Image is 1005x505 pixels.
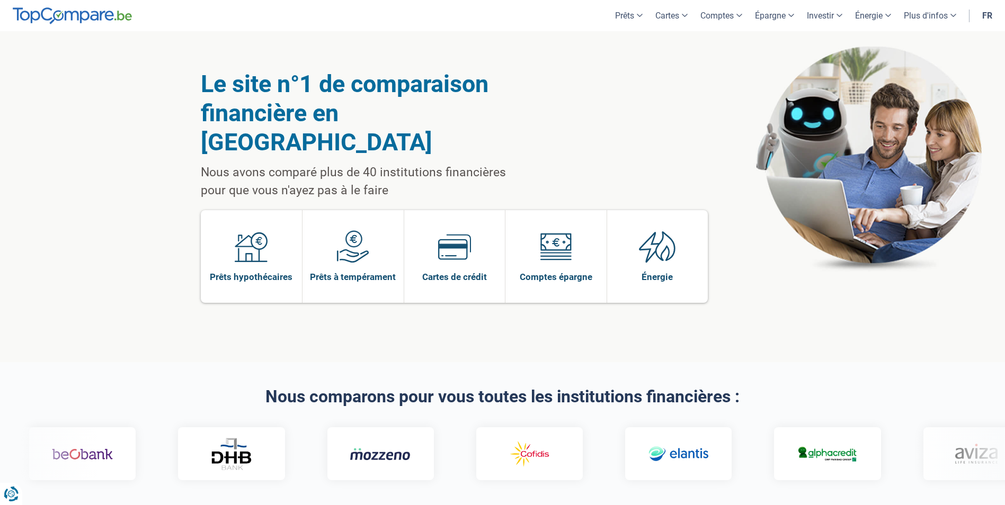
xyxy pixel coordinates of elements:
img: Beobank [51,439,112,470]
img: Énergie [639,230,676,263]
img: Cofidis [498,439,559,470]
img: Comptes épargne [539,230,572,263]
p: Nous avons comparé plus de 40 institutions financières pour que vous n'ayez pas à le faire [201,164,533,200]
img: Prêts à tempérament [336,230,369,263]
img: Cartes de crédit [438,230,471,263]
img: Mozzeno [349,447,410,461]
img: Elantis [647,439,708,470]
a: Prêts à tempérament Prêts à tempérament [303,210,404,303]
img: TopCompare [13,7,132,24]
a: Énergie Énergie [607,210,708,303]
a: Comptes épargne Comptes épargne [505,210,607,303]
img: Prêts hypothécaires [235,230,268,263]
img: Alphacredit [796,445,857,463]
span: Comptes épargne [520,271,592,283]
span: Énergie [642,271,673,283]
h1: Le site n°1 de comparaison financière en [GEOGRAPHIC_DATA] [201,69,533,157]
a: Cartes de crédit Cartes de crédit [404,210,505,303]
a: Prêts hypothécaires Prêts hypothécaires [201,210,303,303]
img: DHB Bank [209,438,252,470]
span: Prêts hypothécaires [210,271,292,283]
h2: Nous comparons pour vous toutes les institutions financières : [201,387,805,406]
span: Cartes de crédit [422,271,487,283]
span: Prêts à tempérament [310,271,396,283]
